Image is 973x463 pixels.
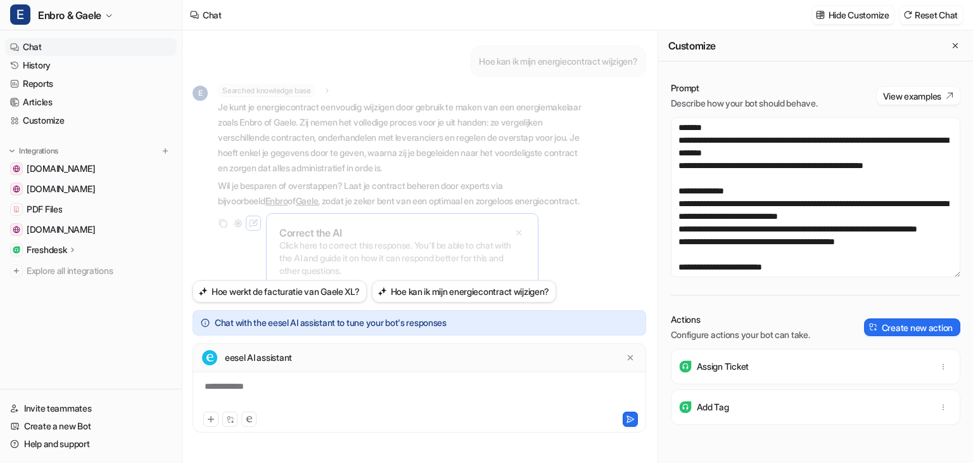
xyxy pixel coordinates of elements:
img: Freshdesk [13,246,20,254]
p: Add Tag [697,401,729,414]
img: explore all integrations [10,264,23,277]
p: Correct the AI [279,226,341,239]
p: Assign Ticket [697,360,749,373]
p: Click here to correct this response. You'll be able to chat with the AI and guide it on how it ca... [279,239,525,277]
p: Describe how your bot should behave. [671,97,818,110]
a: Enbro [265,195,288,206]
img: PDF Files [13,205,20,213]
p: Je kunt je energiecontract eenvoudig wijzigen door gebruik te maken van een energiemakelaar zoals... [218,100,588,176]
img: menu_add.svg [161,147,170,155]
img: customize [816,10,825,20]
p: Prompt [671,82,818,95]
img: create-action-icon.svg [869,323,878,332]
img: www.enbro.com [13,185,20,193]
div: Chat [203,8,222,22]
img: enbro-my.sharepoint.com [13,226,20,233]
img: reset [903,10,912,20]
a: www.enbro.com[DOMAIN_NAME] [5,180,177,198]
a: Explore all integrations [5,262,177,280]
p: Actions [671,313,810,326]
p: Chat with the eesel AI assistant to tune your bot's responses [215,318,447,327]
span: PDF Files [27,203,62,216]
img: expand menu [8,147,16,155]
span: Explore all integrations [27,261,172,281]
button: Hide Customize [812,6,894,24]
a: PDF FilesPDF Files [5,200,177,218]
button: Close flyout [948,38,963,53]
img: Assign Ticket icon [679,360,692,373]
a: Customize [5,112,177,129]
a: Chat [5,38,177,56]
a: enbro-my.sharepoint.com[DOMAIN_NAME] [5,221,177,238]
span: [DOMAIN_NAME] [27,223,95,236]
span: [DOMAIN_NAME] [27,162,95,175]
a: History [5,56,177,74]
span: Enbro & Gaele [38,6,101,24]
a: Create a new Bot [5,417,177,435]
a: Reports [5,75,177,93]
p: eesel AI assistant [225,351,292,364]
p: Hide Customize [829,8,889,22]
p: Freshdesk [27,244,67,256]
span: E [10,4,30,25]
img: Add Tag icon [679,401,692,414]
p: Wil je besparen of overstappen? Laat je contract beheren door experts via bijvoorbeeld of , zodat... [218,178,588,209]
a: Invite teammates [5,400,177,417]
p: Integrations [19,146,58,156]
p: Hoe kan ik mijn energiecontract wijzigen? [479,54,638,69]
button: View examples [877,87,960,105]
span: Searched knowledge base [218,84,315,97]
button: Integrations [5,145,62,157]
span: E [193,86,208,101]
a: www.gaele.be[DOMAIN_NAME] [5,160,177,178]
p: Configure actions your bot can take. [671,329,810,341]
button: Create new action [864,318,960,336]
button: Hoe werkt de facturatie van Gaele XL? [193,280,367,303]
a: Gaele [296,195,319,206]
img: www.gaele.be [13,165,20,173]
a: Help and support [5,435,177,453]
a: Articles [5,93,177,111]
span: [DOMAIN_NAME] [27,183,95,195]
button: Reset Chat [900,6,963,24]
button: Hoe kan ik mijn energiecontract wijzigen? [372,280,557,303]
h2: Customize [668,39,716,52]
